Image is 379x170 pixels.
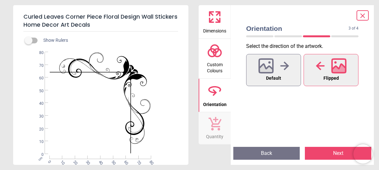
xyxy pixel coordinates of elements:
[199,79,231,112] button: Orientation
[135,159,140,164] span: 70
[246,43,364,50] p: Select the direction of the artwork .
[199,58,230,74] span: Custom Colours
[203,98,227,108] span: Orientation
[31,101,44,106] span: 40
[266,74,281,83] span: Default
[31,114,44,119] span: 30
[29,37,188,44] div: Show Rulers
[85,159,89,164] span: 30
[31,50,44,56] span: 80
[123,159,127,164] span: 60
[31,63,44,68] span: 70
[353,144,373,164] iframe: Brevo live chat
[199,112,231,144] button: Quantity
[349,26,358,31] span: 3 of 4
[23,10,178,31] h5: Curled Leaves Corner Piece Floral Design Wall Stickers Home Decor Art Decals
[31,152,44,157] span: 0
[199,5,231,39] button: Dimensions
[72,159,76,164] span: 20
[246,54,301,86] button: Default
[31,88,44,94] span: 50
[305,147,371,160] button: Next
[31,127,44,132] span: 20
[203,25,226,34] span: Dimensions
[47,159,51,164] span: 0
[148,159,152,164] span: 80
[97,159,101,164] span: 40
[304,54,358,86] button: Flipped
[246,24,349,33] span: Orientation
[233,147,300,160] button: Back
[206,130,223,140] span: Quantity
[31,139,44,145] span: 10
[323,74,339,83] span: Flipped
[199,39,231,78] button: Custom Colours
[31,76,44,81] span: 60
[37,156,43,162] span: cm
[110,159,114,164] span: 50
[59,159,63,164] span: 10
